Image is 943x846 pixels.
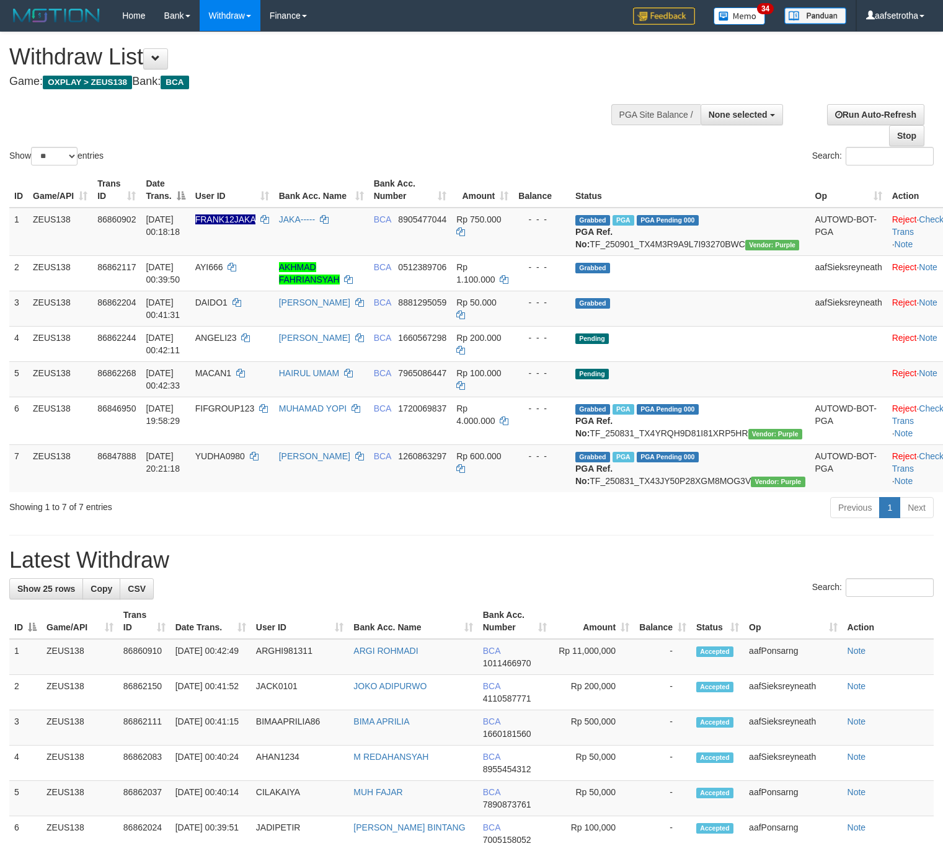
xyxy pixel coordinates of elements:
td: Rp 500,000 [552,710,634,746]
span: Rp 750.000 [456,214,501,224]
span: PGA Pending [637,215,699,226]
span: 86862244 [97,333,136,343]
a: MUHAMAD YOPI [279,403,347,413]
th: Trans ID: activate to sort column ascending [92,172,141,208]
td: 5 [9,781,42,816]
td: BIMAAPRILIA86 [251,710,348,746]
td: aafPonsarng [744,781,842,816]
span: DAIDO1 [195,297,228,307]
a: Copy [82,578,120,599]
span: 86862204 [97,297,136,307]
td: ZEUS138 [42,710,118,746]
a: JAKA----- [279,214,315,224]
a: Show 25 rows [9,578,83,599]
th: User ID: activate to sort column ascending [251,604,348,639]
b: PGA Ref. No: [575,227,613,249]
span: BCA [374,368,391,378]
td: [DATE] 00:40:24 [170,746,251,781]
span: BCA [483,646,500,656]
span: BCA [374,333,391,343]
td: ZEUS138 [42,746,118,781]
td: aafSieksreyneath [744,746,842,781]
th: Status [570,172,810,208]
th: Date Trans.: activate to sort column descending [141,172,190,208]
span: Accepted [696,682,733,692]
span: BCA [374,214,391,224]
td: AHAN1234 [251,746,348,781]
a: M REDAHANSYAH [353,752,428,762]
th: Status: activate to sort column ascending [691,604,744,639]
span: Marked by aafnoeunsreypich [613,452,634,462]
span: BCA [374,297,391,307]
span: Copy 1011466970 to clipboard [483,658,531,668]
span: BCA [374,403,391,413]
span: ANGELI23 [195,333,237,343]
span: Rp 600.000 [456,451,501,461]
span: [DATE] 00:18:18 [146,214,180,237]
span: Copy 4110587771 to clipboard [483,694,531,703]
h1: Withdraw List [9,45,616,69]
a: Note [848,681,866,691]
span: Rp 50.000 [456,297,497,307]
span: PGA Pending [637,452,699,462]
a: Note [848,716,866,726]
td: TF_250831_TX43JY50P28XGM8MOG3V [570,444,810,492]
a: MUH FAJAR [353,787,402,797]
img: panduan.png [784,7,846,24]
span: None selected [709,110,768,120]
td: 86862150 [118,675,170,710]
td: 2 [9,675,42,710]
span: Vendor URL: https://trx4.1velocity.biz [751,477,805,487]
span: Marked by aafnoeunsreypich [613,404,634,415]
a: Note [848,646,866,656]
span: Grabbed [575,404,610,415]
td: 4 [9,746,42,781]
a: Note [848,787,866,797]
th: Date Trans.: activate to sort column ascending [170,604,251,639]
td: 6 [9,397,28,444]
label: Search: [812,147,934,165]
span: Accepted [696,788,733,798]
td: 86862111 [118,710,170,746]
div: PGA Site Balance / [611,104,701,125]
th: Bank Acc. Number: activate to sort column ascending [369,172,452,208]
td: Rp 11,000,000 [552,639,634,675]
div: - - - [518,332,565,344]
img: Button%20Memo.svg [714,7,766,25]
a: [PERSON_NAME] [279,297,350,307]
td: - [634,746,691,781]
th: Game/API: activate to sort column ascending [42,604,118,639]
span: BCA [483,787,500,797]
div: - - - [518,450,565,462]
span: 86846950 [97,403,136,413]
a: Note [848,822,866,832]
img: Feedback.jpg [633,7,695,25]
th: Amount: activate to sort column ascending [552,604,634,639]
label: Search: [812,578,934,597]
td: ZEUS138 [28,291,92,326]
a: HAIRUL UMAM [279,368,340,378]
span: [DATE] 00:39:50 [146,262,180,284]
span: Grabbed [575,452,610,462]
b: PGA Ref. No: [575,464,613,486]
span: Copy 7965086447 to clipboard [398,368,446,378]
td: AUTOWD-BOT-PGA [810,397,887,444]
a: Stop [889,125,924,146]
span: BCA [483,822,500,832]
span: BCA [161,76,188,89]
th: Bank Acc. Name: activate to sort column ascending [274,172,369,208]
a: BIMA APRILIA [353,716,409,726]
span: Copy 7005158052 to clipboard [483,835,531,845]
th: ID: activate to sort column descending [9,604,42,639]
span: Accepted [696,752,733,763]
span: Rp 100.000 [456,368,501,378]
b: PGA Ref. No: [575,416,613,438]
span: Copy 1260863297 to clipboard [398,451,446,461]
th: User ID: activate to sort column ascending [190,172,274,208]
div: - - - [518,213,565,226]
td: - [634,710,691,746]
span: BCA [483,681,500,691]
td: ZEUS138 [28,255,92,291]
span: BCA [374,262,391,272]
a: CSV [120,578,154,599]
